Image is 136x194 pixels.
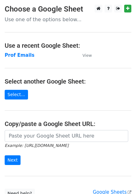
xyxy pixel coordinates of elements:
h3: Choose a Google Sheet [5,5,131,14]
input: Paste your Google Sheet URL here [5,130,128,142]
small: Example: [URL][DOMAIN_NAME] [5,143,68,148]
a: View [76,52,92,58]
h4: Select another Google Sheet: [5,78,131,85]
small: View [82,53,92,58]
h4: Copy/paste a Google Sheet URL: [5,120,131,128]
p: Use one of the options below... [5,16,131,23]
input: Next [5,155,21,165]
a: Select... [5,90,28,99]
a: Prof Emails [5,52,35,58]
h4: Use a recent Google Sheet: [5,42,131,49]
